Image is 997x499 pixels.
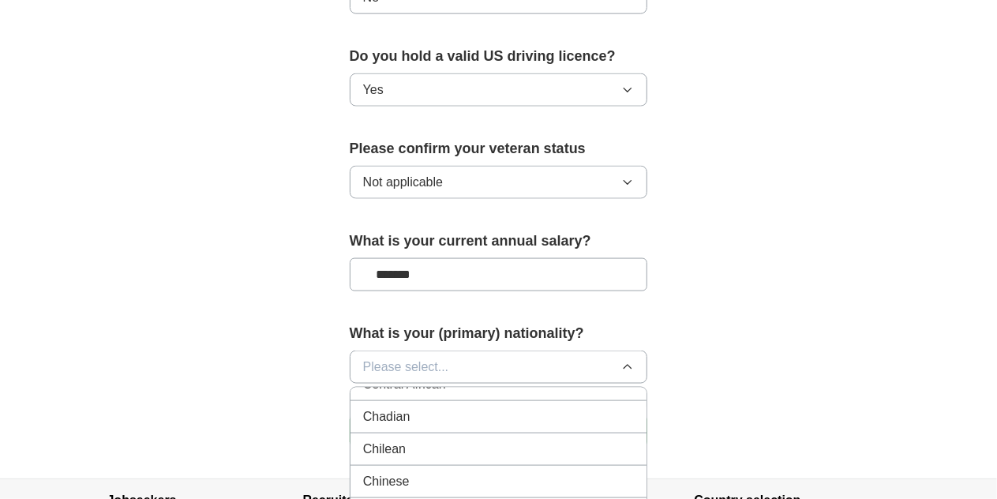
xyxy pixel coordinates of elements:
span: Chilean [363,440,406,459]
span: Please select... [363,358,449,377]
label: Please confirm your veteran status [350,138,648,159]
span: Yes [363,81,384,99]
label: What is your current annual salary? [350,231,648,252]
span: Not applicable [363,173,443,192]
span: Chinese [363,472,410,491]
button: Not applicable [350,166,648,199]
label: What is your (primary) nationality? [350,323,648,344]
label: Do you hold a valid US driving licence? [350,46,648,67]
button: Please select... [350,351,648,384]
button: Yes [350,73,648,107]
span: Chadian [363,407,410,426]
